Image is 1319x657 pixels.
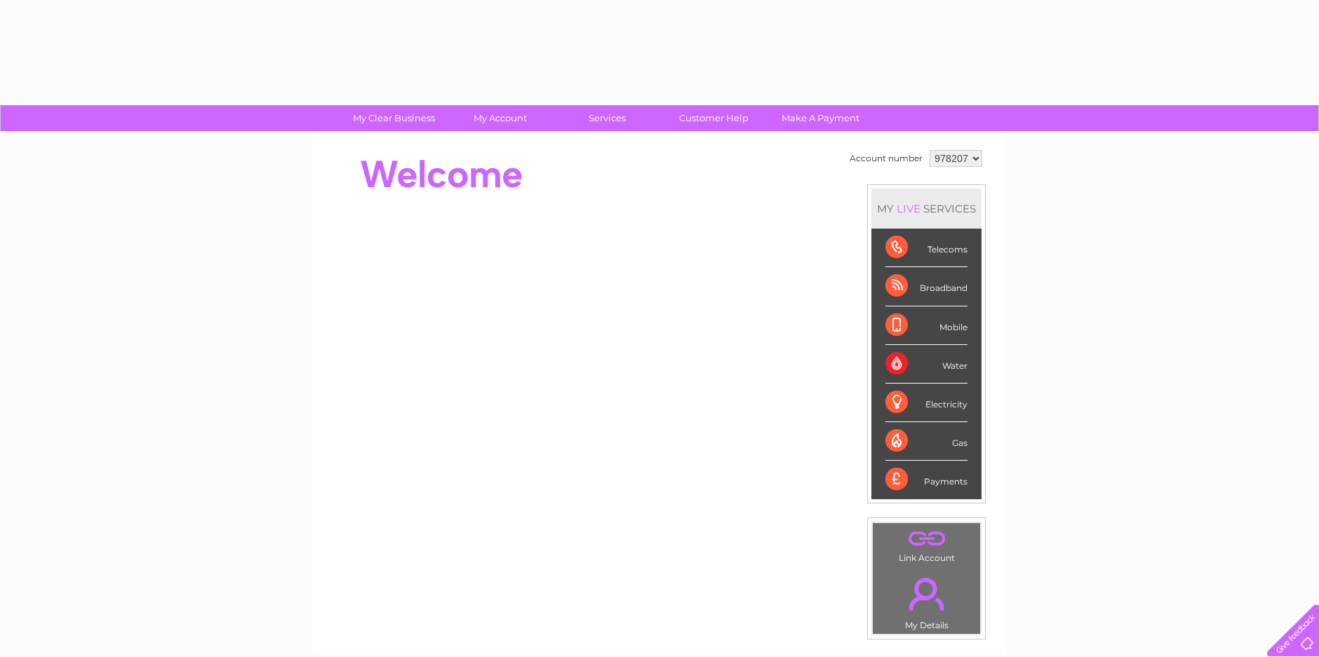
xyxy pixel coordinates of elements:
div: LIVE [894,202,923,215]
div: Water [885,345,968,384]
td: Account number [846,147,926,170]
div: Electricity [885,384,968,422]
td: Link Account [872,522,981,567]
div: Telecoms [885,229,968,267]
div: Gas [885,422,968,461]
div: Broadband [885,267,968,306]
a: My Account [443,105,558,131]
td: My Details [872,566,981,635]
a: Services [549,105,665,131]
a: . [876,569,977,618]
div: Payments [885,461,968,499]
a: Customer Help [656,105,772,131]
div: Mobile [885,306,968,345]
a: Make A Payment [763,105,878,131]
div: MY SERVICES [871,189,982,229]
a: My Clear Business [336,105,452,131]
a: . [876,527,977,551]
